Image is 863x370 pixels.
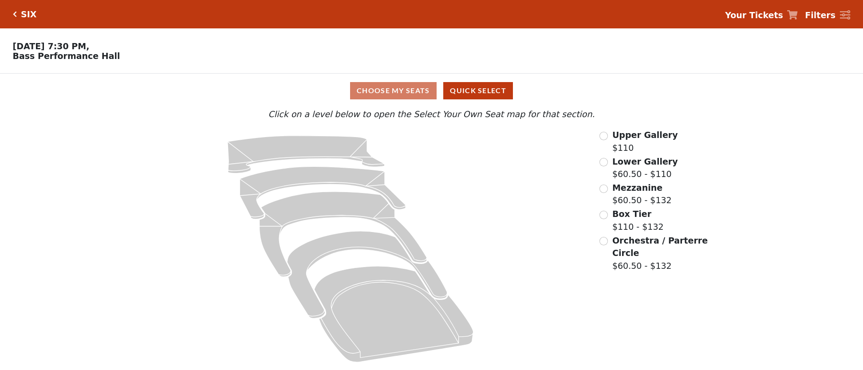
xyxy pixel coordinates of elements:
[612,157,678,166] span: Lower Gallery
[805,9,850,22] a: Filters
[612,234,709,272] label: $60.50 - $132
[13,11,17,17] a: Click here to go back to filters
[443,82,513,99] button: Quick Select
[612,130,678,140] span: Upper Gallery
[612,155,678,181] label: $60.50 - $110
[612,209,651,219] span: Box Tier
[315,266,474,362] path: Orchestra / Parterre Circle - Seats Available: 69
[805,10,835,20] strong: Filters
[114,108,749,121] p: Click on a level below to open the Select Your Own Seat map for that section.
[725,10,783,20] strong: Your Tickets
[228,136,385,173] path: Upper Gallery - Seats Available: 313
[21,9,36,20] h5: SIX
[725,9,798,22] a: Your Tickets
[612,129,678,154] label: $110
[612,236,708,258] span: Orchestra / Parterre Circle
[612,181,672,207] label: $60.50 - $132
[612,183,662,193] span: Mezzanine
[612,208,664,233] label: $110 - $132
[240,167,406,220] path: Lower Gallery - Seats Available: 206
